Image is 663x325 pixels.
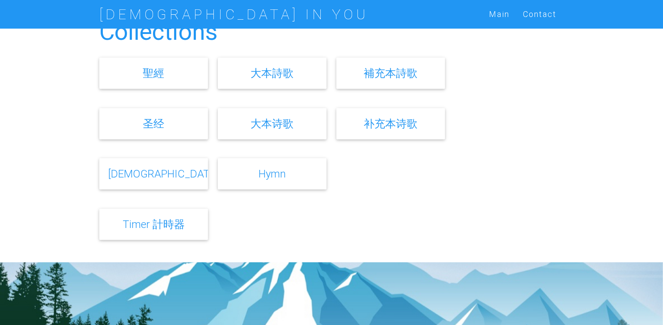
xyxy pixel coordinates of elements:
h2: Collections [99,19,563,45]
a: 补充本诗歌 [364,117,417,130]
a: [DEMOGRAPHIC_DATA] [108,167,219,180]
a: Timer 計時器 [123,218,185,231]
a: 大本诗歌 [251,117,294,130]
a: 圣经 [143,117,165,130]
a: 補充本詩歌 [364,67,417,80]
a: 大本詩歌 [251,67,294,80]
a: Hymn [259,167,286,180]
iframe: Chat [625,285,656,318]
a: 聖經 [143,67,165,80]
